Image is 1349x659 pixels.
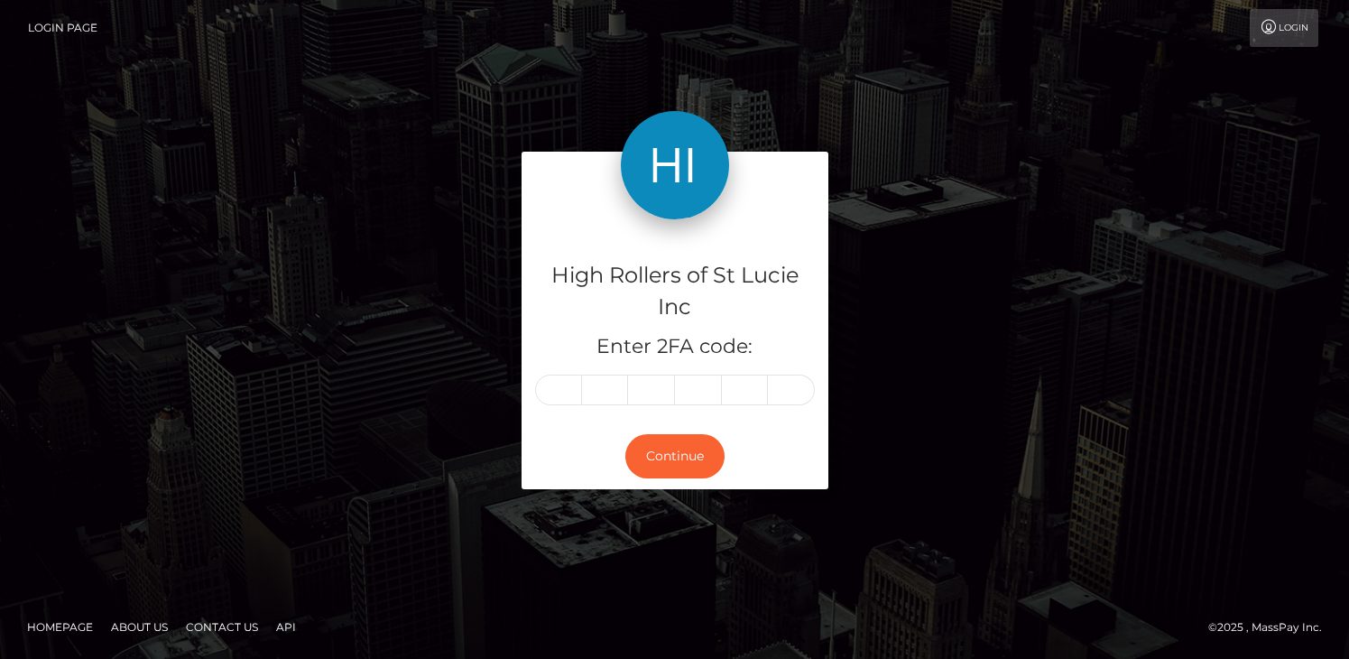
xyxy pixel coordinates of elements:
[535,260,815,323] h4: High Rollers of St Lucie Inc
[1208,617,1335,637] div: © 2025 , MassPay Inc.
[104,613,175,641] a: About Us
[269,613,303,641] a: API
[28,9,97,47] a: Login Page
[20,613,100,641] a: Homepage
[621,111,729,219] img: High Rollers of St Lucie Inc
[179,613,265,641] a: Contact Us
[625,434,725,478] button: Continue
[1250,9,1318,47] a: Login
[535,333,815,361] h5: Enter 2FA code:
